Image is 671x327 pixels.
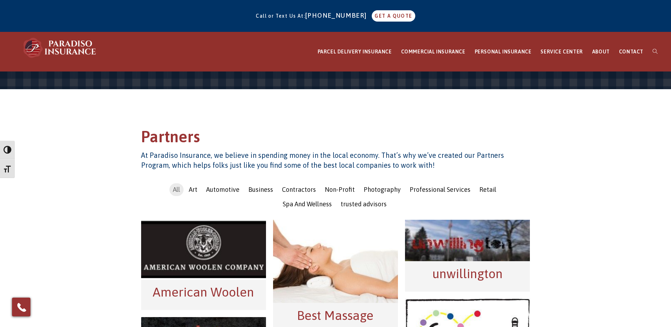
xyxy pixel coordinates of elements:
h4: At Paradiso Insurance, we believe in spending money in the local economy. That’s why we’ve create... [141,150,530,170]
a: COMMERCIAL INSURANCE [397,32,470,71]
span: Call or Text Us At: [256,13,305,19]
span: Contractors [282,186,316,193]
h2: unwillington [409,265,526,282]
a: PARCEL DELIVERY INSURANCE [313,32,397,71]
span: trusted advisors [341,200,387,208]
span: PARCEL DELIVERY INSURANCE [318,49,392,54]
h2: American Woolen [145,283,262,301]
h2: Best Massage [277,306,394,324]
span: PERSONAL INSURANCE [475,49,532,54]
span: COMMERCIAL INSURANCE [401,49,465,54]
span: Business [248,186,273,193]
span: Spa And Wellness [283,200,332,208]
img: Paradiso Insurance [21,37,99,58]
span: Photography [364,186,401,193]
img: Phone icon [16,302,27,313]
span: ABOUT [592,49,610,54]
a: SERVICE CENTER [536,32,587,71]
a: ABOUT [588,32,614,71]
a: PERSONAL INSURANCE [470,32,536,71]
a: [PHONE_NUMBER] [305,12,370,19]
span: CONTACT [619,49,643,54]
a: CONTACT [614,32,648,71]
span: Non-Profit [325,186,355,193]
a: GET A QUOTE [372,10,415,22]
span: All [173,186,180,193]
h1: Partners [141,126,530,151]
span: Professional Services [410,186,470,193]
span: Art [189,186,197,193]
span: Automotive [206,186,239,193]
span: Retail [479,186,496,193]
span: SERVICE CENTER [540,49,583,54]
